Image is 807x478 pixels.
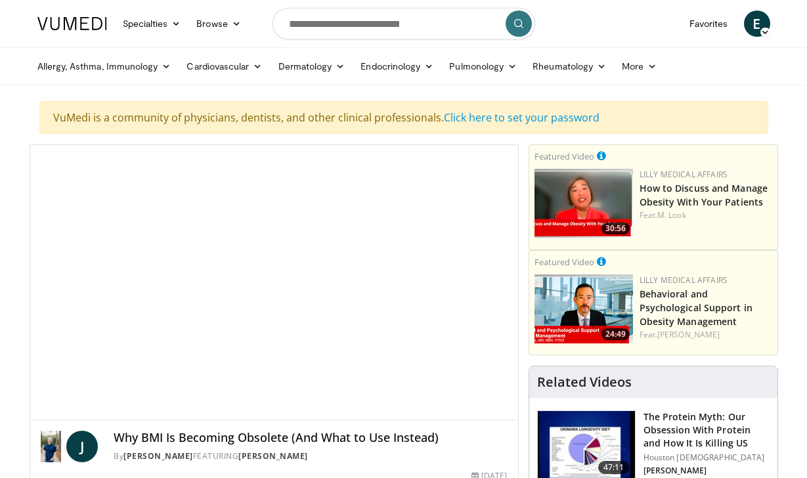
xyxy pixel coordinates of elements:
h4: Why BMI Is Becoming Obsolete (And What to Use Instead) [114,431,507,445]
h3: The Protein Myth: Our Obsession With Protein and How It Is Killing US [643,410,770,450]
div: Feat. [640,209,772,221]
p: [PERSON_NAME] [643,466,770,476]
div: VuMedi is a community of physicians, dentists, and other clinical professionals. [39,101,768,134]
a: Pulmonology [441,53,525,79]
span: 47:11 [598,461,630,474]
a: Allergy, Asthma, Immunology [30,53,179,79]
a: M. Look [657,209,686,221]
img: Dr. Jordan Rennicke [41,431,62,462]
small: Featured Video [534,150,594,162]
a: Browse [188,11,249,37]
img: ba3304f6-7838-4e41-9c0f-2e31ebde6754.png.150x105_q85_crop-smart_upscale.png [534,274,633,343]
div: By FEATURING [114,450,507,462]
a: Lilly Medical Affairs [640,169,728,180]
img: c98a6a29-1ea0-4bd5-8cf5-4d1e188984a7.png.150x105_q85_crop-smart_upscale.png [534,169,633,238]
img: VuMedi Logo [37,17,107,30]
a: Click here to set your password [444,110,600,125]
a: 30:56 [534,169,633,238]
input: Search topics, interventions [273,8,535,39]
a: 24:49 [534,274,633,343]
a: J [66,431,98,462]
a: How to Discuss and Manage Obesity With Your Patients [640,182,768,208]
span: 30:56 [601,223,630,234]
a: Specialties [115,11,189,37]
a: [PERSON_NAME] [657,329,720,340]
span: 24:49 [601,328,630,340]
a: [PERSON_NAME] [238,450,308,462]
a: Behavioral and Psychological Support in Obesity Management [640,288,752,328]
a: Favorites [682,11,736,37]
a: Dermatology [271,53,353,79]
a: More [614,53,665,79]
a: E [744,11,770,37]
video-js: Video Player [30,145,518,420]
a: Endocrinology [353,53,441,79]
a: Lilly Medical Affairs [640,274,728,286]
h4: Related Videos [537,374,632,390]
a: Cardiovascular [179,53,270,79]
div: Feat. [640,329,772,341]
a: Rheumatology [525,53,614,79]
a: [PERSON_NAME] [123,450,193,462]
small: Featured Video [534,256,594,268]
p: Houston [DEMOGRAPHIC_DATA] [643,452,770,463]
